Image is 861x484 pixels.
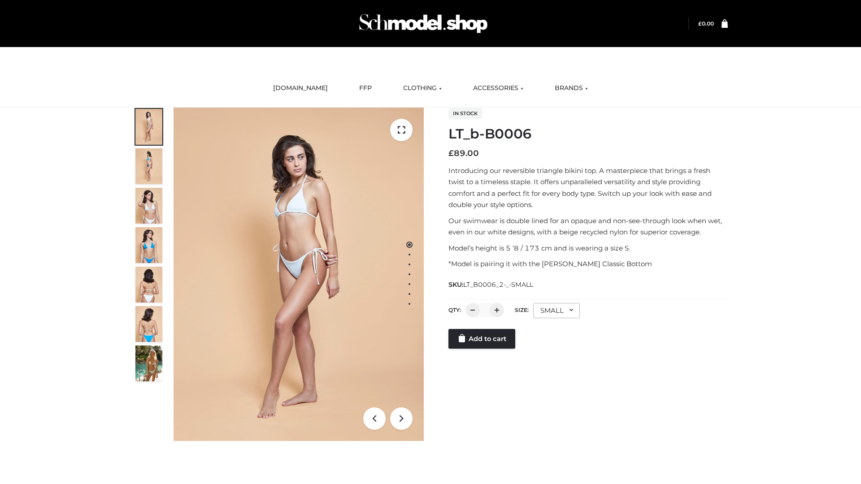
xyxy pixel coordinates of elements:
img: ArielClassicBikiniTop_CloudNine_AzureSky_OW114ECO_3-scaled.jpg [135,188,162,224]
p: Our swimwear is double lined for an opaque and non-see-through look when wet, even in our white d... [448,215,728,238]
a: Add to cart [448,329,515,349]
img: ArielClassicBikiniTop_CloudNine_AzureSky_OW114ECO_2-scaled.jpg [135,148,162,184]
img: Arieltop_CloudNine_AzureSky2.jpg [135,346,162,381]
p: *Model is pairing it with the [PERSON_NAME] Classic Bottom [448,258,728,270]
span: SKU: [448,279,534,290]
a: FFP [352,78,378,98]
img: Schmodel Admin 964 [356,6,491,41]
p: Model’s height is 5 ‘8 / 173 cm and is wearing a size S. [448,242,728,254]
bdi: 89.00 [448,148,479,158]
span: £ [448,148,454,158]
img: ArielClassicBikiniTop_CloudNine_AzureSky_OW114ECO_1-scaled.jpg [135,109,162,145]
a: CLOTHING [396,78,448,98]
div: SMALL [533,303,580,318]
h1: LT_b-B0006 [448,126,728,142]
img: ArielClassicBikiniTop_CloudNine_AzureSky_OW114ECO_7-scaled.jpg [135,267,162,302]
span: In stock [448,108,482,119]
span: LT_B0006_2-_-SMALL [463,281,533,289]
p: Introducing our reversible triangle bikini top. A masterpiece that brings a fresh twist to a time... [448,165,728,211]
img: ArielClassicBikiniTop_CloudNine_AzureSky_OW114ECO_4-scaled.jpg [135,227,162,263]
span: £ [698,20,702,27]
a: [DOMAIN_NAME] [266,78,335,98]
label: Size: [515,307,529,313]
a: £0.00 [698,20,714,27]
label: QTY: [448,307,461,313]
a: ACCESSORIES [466,78,530,98]
img: ArielClassicBikiniTop_CloudNine_AzureSky_OW114ECO_1 [174,108,424,441]
a: BRANDS [548,78,595,98]
bdi: 0.00 [698,20,714,27]
img: ArielClassicBikiniTop_CloudNine_AzureSky_OW114ECO_8-scaled.jpg [135,306,162,342]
